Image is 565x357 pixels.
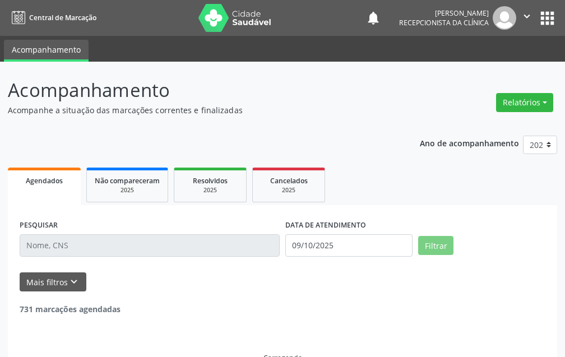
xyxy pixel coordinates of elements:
[26,176,63,186] span: Agendados
[493,6,516,30] img: img
[95,186,160,194] div: 2025
[516,6,538,30] button: 
[8,76,392,104] p: Acompanhamento
[95,176,160,186] span: Não compareceram
[20,234,280,257] input: Nome, CNS
[365,10,381,26] button: notifications
[20,304,121,314] strong: 731 marcações agendadas
[68,276,80,288] i: keyboard_arrow_down
[285,217,366,234] label: DATA DE ATENDIMENTO
[538,8,557,28] button: apps
[399,18,489,27] span: Recepcionista da clínica
[20,272,86,292] button: Mais filtroskeyboard_arrow_down
[182,186,238,194] div: 2025
[418,236,453,255] button: Filtrar
[285,234,413,257] input: Selecione um intervalo
[8,8,96,27] a: Central de Marcação
[8,104,392,116] p: Acompanhe a situação das marcações correntes e finalizadas
[20,217,58,234] label: PESQUISAR
[29,13,96,22] span: Central de Marcação
[270,176,308,186] span: Cancelados
[4,40,89,62] a: Acompanhamento
[496,93,553,112] button: Relatórios
[420,136,519,150] p: Ano de acompanhamento
[399,8,489,18] div: [PERSON_NAME]
[521,10,533,22] i: 
[261,186,317,194] div: 2025
[193,176,228,186] span: Resolvidos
